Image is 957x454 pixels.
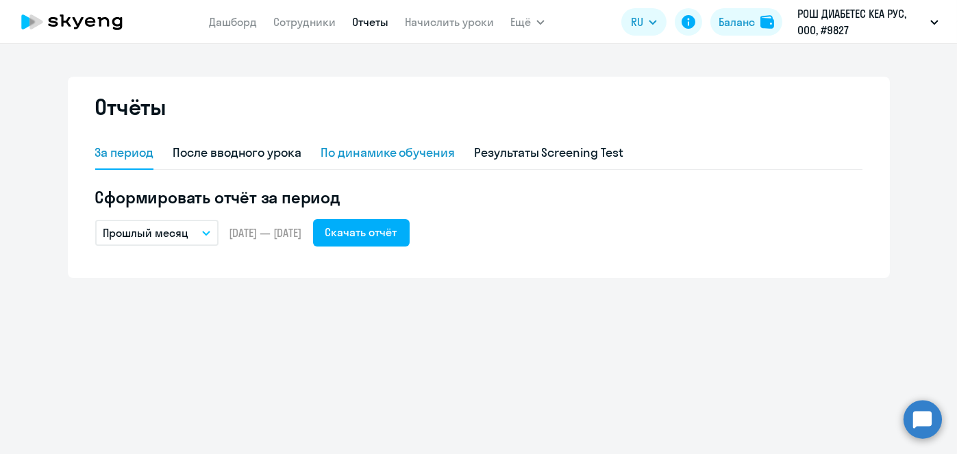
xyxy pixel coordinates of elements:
[797,5,925,38] p: РОШ ДИАБЕТЕС КЕА РУС, ООО, #9827
[95,220,219,246] button: Прошлый месяц
[791,5,945,38] button: РОШ ДИАБЕТЕС КЕА РУС, ООО, #9827
[710,8,782,36] button: Балансbalance
[352,15,388,29] a: Отчеты
[510,14,531,30] span: Ещё
[719,14,755,30] div: Баланс
[510,8,545,36] button: Ещё
[209,15,257,29] a: Дашборд
[95,93,166,121] h2: Отчёты
[760,15,774,29] img: balance
[325,224,397,240] div: Скачать отчёт
[273,15,336,29] a: Сотрудники
[631,14,643,30] span: RU
[621,8,667,36] button: RU
[405,15,494,29] a: Начислить уроки
[474,144,623,162] div: Результаты Screening Test
[103,225,189,241] p: Прошлый месяц
[313,219,410,247] button: Скачать отчёт
[95,144,154,162] div: За период
[321,144,455,162] div: По динамике обучения
[173,144,301,162] div: После вводного урока
[95,186,862,208] h5: Сформировать отчёт за период
[229,225,302,240] span: [DATE] — [DATE]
